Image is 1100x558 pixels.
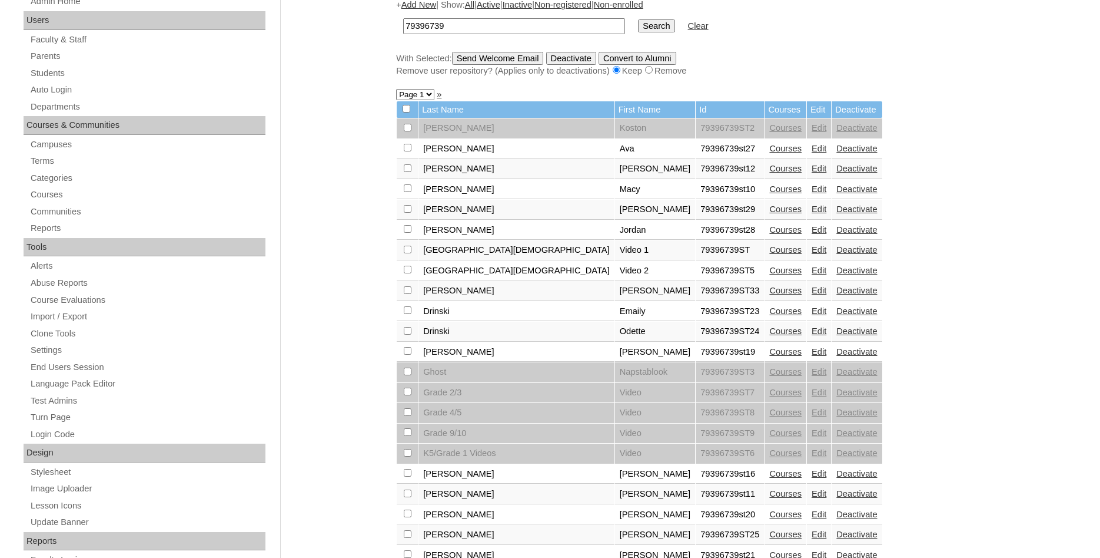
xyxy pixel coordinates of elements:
[812,164,826,173] a: Edit
[418,159,614,179] td: [PERSON_NAME]
[615,281,696,301] td: [PERSON_NAME]
[769,164,802,173] a: Courses
[812,367,826,377] a: Edit
[812,123,826,133] a: Edit
[418,424,614,444] td: Grade 9/10
[418,403,614,423] td: Grade 4/5
[418,281,614,301] td: [PERSON_NAME]
[696,139,764,159] td: 79396739st27
[765,101,806,118] td: Courses
[418,362,614,382] td: Ghost
[29,293,265,308] a: Course Evaluations
[769,184,802,194] a: Courses
[418,302,614,322] td: Drinski
[615,424,696,444] td: Video
[836,469,877,478] a: Deactivate
[24,532,265,551] div: Reports
[418,484,614,504] td: [PERSON_NAME]
[615,484,696,504] td: [PERSON_NAME]
[812,286,826,295] a: Edit
[29,171,265,186] a: Categories
[812,347,826,356] a: Edit
[418,220,614,240] td: [PERSON_NAME]
[29,259,265,273] a: Alerts
[615,118,696,138] td: Koston
[638,19,674,32] input: Search
[615,139,696,159] td: Ava
[418,505,614,525] td: [PERSON_NAME]
[812,144,826,153] a: Edit
[418,261,614,281] td: [GEOGRAPHIC_DATA][DEMOGRAPHIC_DATA]
[769,448,802,458] a: Courses
[29,515,265,530] a: Update Banner
[418,322,614,342] td: Drinski
[812,245,826,255] a: Edit
[29,137,265,152] a: Campuses
[836,428,877,438] a: Deactivate
[29,154,265,169] a: Terms
[29,66,265,81] a: Students
[696,180,764,200] td: 79396739st10
[24,116,265,135] div: Courses & Communities
[29,360,265,375] a: End Users Session
[769,286,802,295] a: Courses
[615,200,696,220] td: [PERSON_NAME]
[836,204,877,214] a: Deactivate
[29,82,265,97] a: Auto Login
[836,489,877,498] a: Deactivate
[29,377,265,391] a: Language Pack Editor
[615,220,696,240] td: Jordan
[696,281,764,301] td: 79396739ST33
[769,266,802,275] a: Courses
[812,388,826,397] a: Edit
[418,525,614,545] td: [PERSON_NAME]
[769,306,802,316] a: Courses
[836,510,877,519] a: Deactivate
[812,448,826,458] a: Edit
[29,187,265,202] a: Courses
[615,261,696,281] td: Video 2
[29,100,265,114] a: Departments
[418,200,614,220] td: [PERSON_NAME]
[836,286,877,295] a: Deactivate
[396,65,979,77] div: Remove user repository? (Applies only to deactivations) Keep Remove
[769,408,802,417] a: Courses
[769,225,802,235] a: Courses
[615,159,696,179] td: [PERSON_NAME]
[812,489,826,498] a: Edit
[29,204,265,219] a: Communities
[396,52,979,77] div: With Selected:
[615,464,696,484] td: [PERSON_NAME]
[688,21,709,31] a: Clear
[599,52,676,65] input: Convert to Alumni
[812,510,826,519] a: Edit
[812,184,826,194] a: Edit
[696,444,764,464] td: 79396739ST6
[769,347,802,356] a: Courses
[812,306,826,316] a: Edit
[29,465,265,480] a: Stylesheet
[696,505,764,525] td: 79396739st20
[696,342,764,362] td: 79396739st19
[29,498,265,513] a: Lesson Icons
[24,238,265,257] div: Tools
[836,326,877,336] a: Deactivate
[418,464,614,484] td: [PERSON_NAME]
[836,448,877,458] a: Deactivate
[836,225,877,235] a: Deactivate
[832,101,882,118] td: Deactivate
[696,240,764,260] td: 79396739ST
[812,266,826,275] a: Edit
[615,342,696,362] td: [PERSON_NAME]
[29,276,265,290] a: Abuse Reports
[615,525,696,545] td: [PERSON_NAME]
[452,52,544,65] input: Send Welcome Email
[696,464,764,484] td: 79396739st16
[615,362,696,382] td: Napstablook
[29,309,265,324] a: Import / Export
[615,240,696,260] td: Video 1
[769,326,802,336] a: Courses
[836,164,877,173] a: Deactivate
[418,383,614,403] td: Grade 2/3
[836,347,877,356] a: Deactivate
